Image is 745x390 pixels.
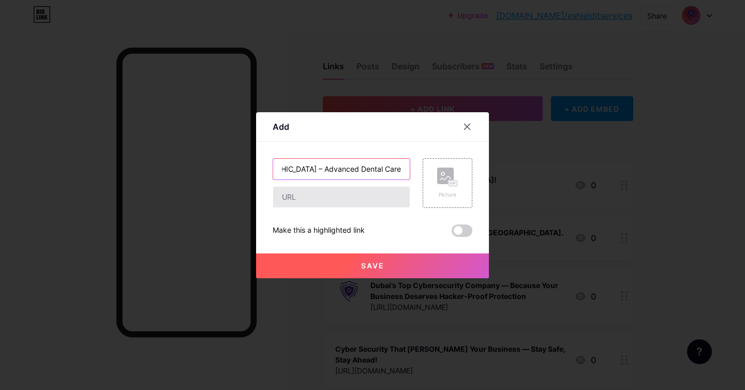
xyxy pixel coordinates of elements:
[273,187,410,207] input: URL
[273,121,289,133] div: Add
[437,191,458,199] div: Picture
[273,224,365,237] div: Make this a highlighted link
[361,261,384,270] span: Save
[256,253,489,278] button: Save
[273,159,410,179] input: Title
